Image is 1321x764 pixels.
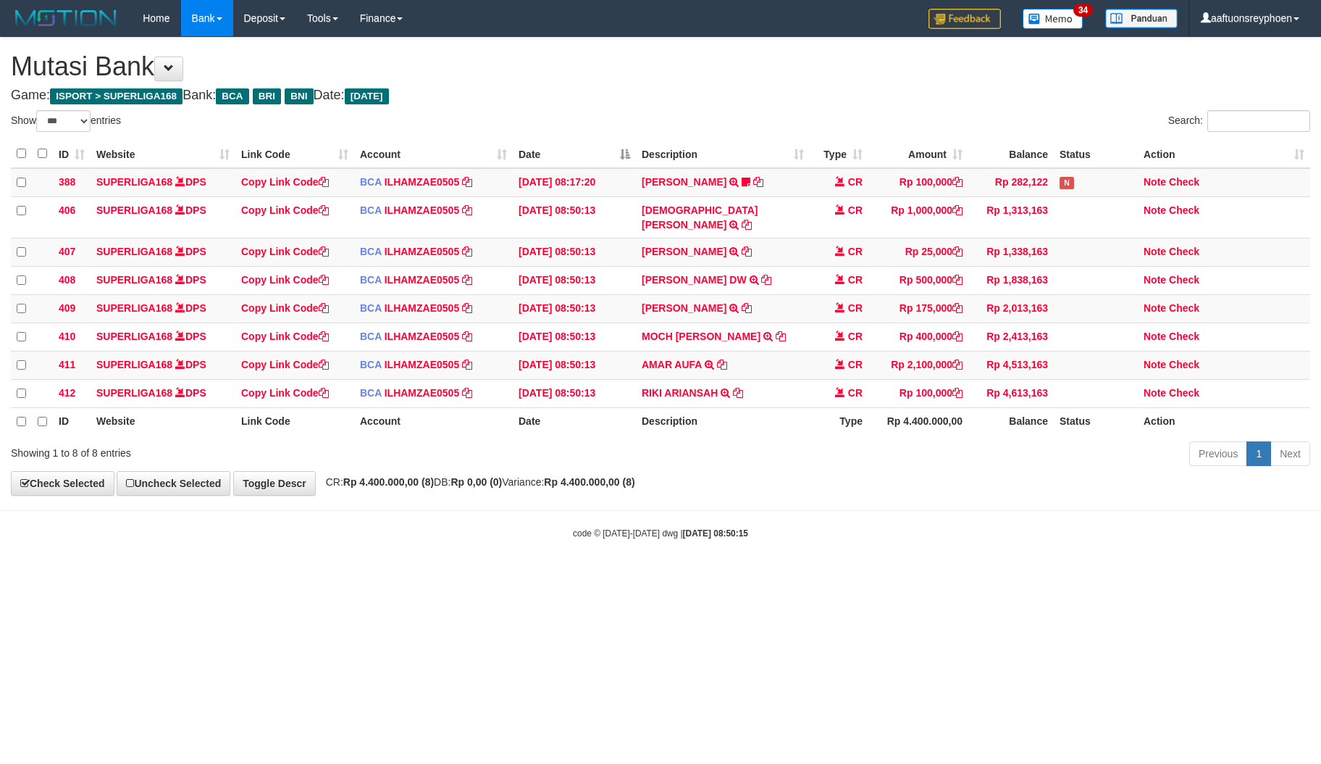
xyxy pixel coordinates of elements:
[513,351,636,379] td: [DATE] 08:50:13
[462,387,472,399] a: Copy ILHAMZAE0505 to clipboard
[1246,441,1271,466] a: 1
[733,387,743,399] a: Copy RIKI ARIANSAH to clipboard
[117,471,230,496] a: Uncheck Selected
[59,274,75,286] span: 408
[642,274,747,286] a: [PERSON_NAME] DW
[91,168,235,197] td: DPS
[385,246,459,257] a: ILHAMZAE0505
[642,176,726,188] a: [PERSON_NAME]
[360,246,382,257] span: BCA
[848,302,863,314] span: CR
[450,476,502,488] strong: Rp 0,00 (0)
[91,294,235,323] td: DPS
[1144,387,1166,399] a: Note
[848,246,863,257] span: CR
[952,359,963,370] a: Copy Rp 2,100,000 to clipboard
[354,407,513,436] th: Account
[848,204,863,216] span: CR
[810,140,868,168] th: Type: activate to sort column ascending
[952,176,963,188] a: Copy Rp 100,000 to clipboard
[1054,407,1138,436] th: Status
[233,471,316,496] a: Toggle Descr
[513,323,636,351] td: [DATE] 08:50:13
[1169,246,1199,257] a: Check
[848,274,863,286] span: CR
[1144,331,1166,342] a: Note
[343,476,434,488] strong: Rp 4.400.000,00 (8)
[513,266,636,294] td: [DATE] 08:50:13
[96,359,172,370] a: SUPERLIGA168
[683,528,748,539] strong: [DATE] 08:50:15
[868,266,968,294] td: Rp 500,000
[319,476,635,488] span: CR: DB: Variance:
[385,331,459,342] a: ILHAMZAE0505
[241,387,329,399] a: Copy Link Code
[742,219,752,231] a: Copy IMAM YANUARTO to clipboard
[1144,274,1166,286] a: Note
[952,387,963,399] a: Copy Rp 100,000 to clipboard
[1144,302,1166,314] a: Note
[1168,110,1310,132] label: Search:
[513,168,636,197] td: [DATE] 08:17:20
[573,528,748,539] small: code © [DATE]-[DATE] dwg |
[96,387,172,399] a: SUPERLIGA168
[968,379,1054,407] td: Rp 4,613,163
[462,359,472,370] a: Copy ILHAMZAE0505 to clipboard
[1144,176,1166,188] a: Note
[513,379,636,407] td: [DATE] 08:50:13
[513,196,636,238] td: [DATE] 08:50:13
[968,266,1054,294] td: Rp 1,838,163
[59,359,75,370] span: 411
[968,407,1054,436] th: Balance
[968,168,1054,197] td: Rp 282,122
[642,387,718,399] a: RIKI ARIANSAH
[968,140,1054,168] th: Balance
[360,387,382,399] span: BCA
[354,140,513,168] th: Account: activate to sort column ascending
[868,294,968,323] td: Rp 175,000
[11,110,121,132] label: Show entries
[59,204,75,216] span: 406
[1169,331,1199,342] a: Check
[1105,9,1178,28] img: panduan.png
[848,331,863,342] span: CR
[462,302,472,314] a: Copy ILHAMZAE0505 to clipboard
[968,294,1054,323] td: Rp 2,013,163
[96,274,172,286] a: SUPERLIGA168
[59,302,75,314] span: 409
[1189,441,1247,466] a: Previous
[513,140,636,168] th: Date: activate to sort column descending
[91,379,235,407] td: DPS
[952,331,963,342] a: Copy Rp 400,000 to clipboard
[11,52,1310,81] h1: Mutasi Bank
[1270,441,1310,466] a: Next
[36,110,91,132] select: Showentries
[1144,204,1166,216] a: Note
[385,176,459,188] a: ILHAMZAE0505
[385,387,459,399] a: ILHAMZAE0505
[1054,140,1138,168] th: Status
[11,7,121,29] img: MOTION_logo.png
[241,359,329,370] a: Copy Link Code
[91,196,235,238] td: DPS
[1138,140,1310,168] th: Action: activate to sort column ascending
[848,176,863,188] span: CR
[1023,9,1083,29] img: Button%20Memo.svg
[53,140,91,168] th: ID: activate to sort column ascending
[59,176,75,188] span: 388
[952,204,963,216] a: Copy Rp 1,000,000 to clipboard
[11,440,540,460] div: Showing 1 to 8 of 8 entries
[360,359,382,370] span: BCA
[761,274,771,286] a: Copy BASILIUS YANUAR DW to clipboard
[1169,387,1199,399] a: Check
[1207,110,1310,132] input: Search:
[642,359,702,370] a: AMAR AUFA
[462,176,472,188] a: Copy ILHAMZAE0505 to clipboard
[1169,359,1199,370] a: Check
[868,323,968,351] td: Rp 400,000
[462,246,472,257] a: Copy ILHAMZAE0505 to clipboard
[385,302,459,314] a: ILHAMZAE0505
[742,246,752,257] a: Copy INDRA GIONTE to clipboard
[1138,407,1310,436] th: Action
[91,323,235,351] td: DPS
